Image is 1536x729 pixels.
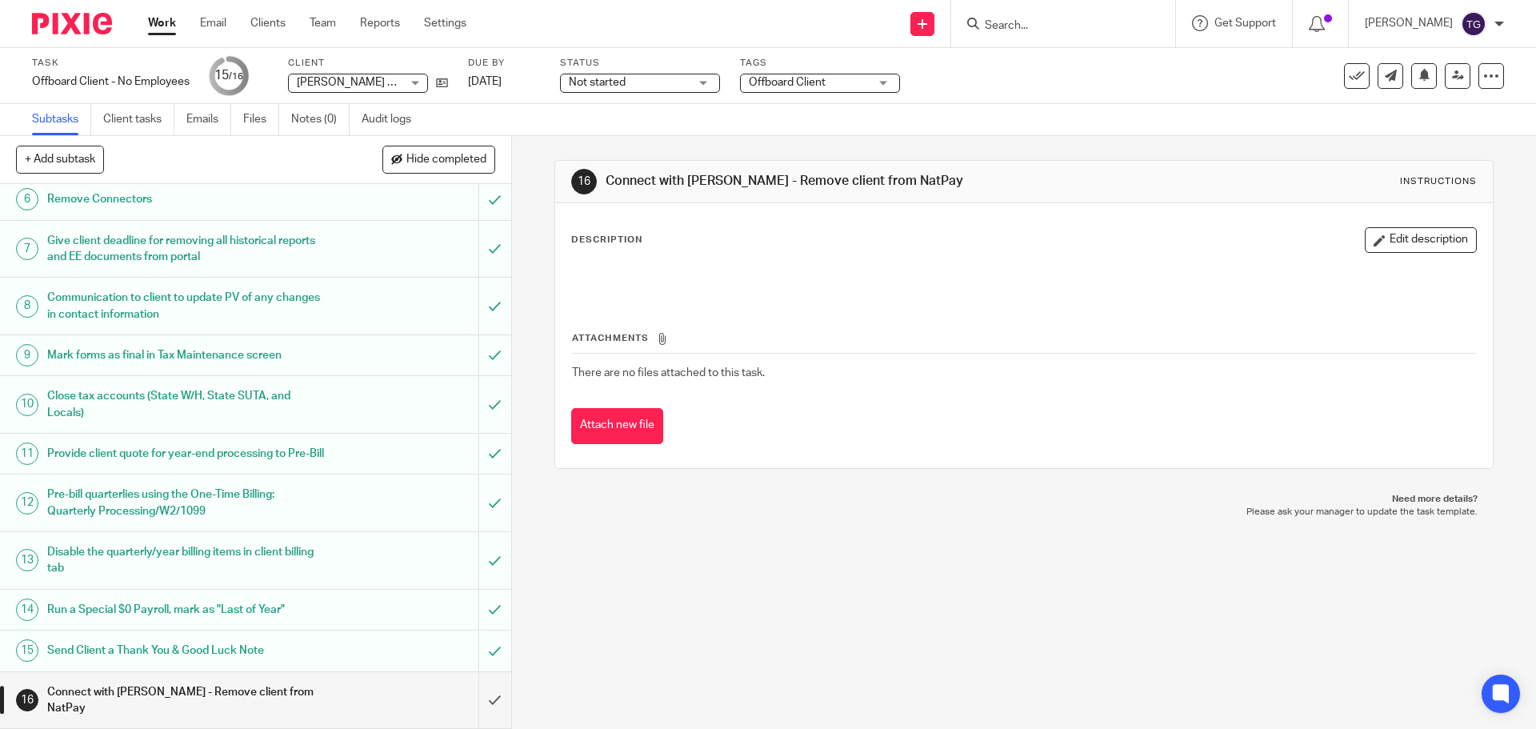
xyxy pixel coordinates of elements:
[214,66,243,85] div: 15
[362,104,423,135] a: Audit logs
[148,15,176,31] a: Work
[47,343,324,367] h1: Mark forms as final in Tax Maintenance screen
[32,74,190,90] div: Offboard Client - No Employees
[16,188,38,210] div: 6
[229,72,243,81] small: /16
[570,493,1477,506] p: Need more details?
[47,540,324,581] h1: Disable the quarterly/year billing items in client billing tab
[983,19,1127,34] input: Search
[32,104,91,135] a: Subtasks
[1365,227,1477,253] button: Edit description
[16,238,38,260] div: 7
[749,77,826,88] span: Offboard Client
[47,598,324,622] h1: Run a Special $0 Payroll, mark as "Last of Year"
[1214,18,1276,29] span: Get Support
[310,15,336,31] a: Team
[16,443,38,465] div: 11
[360,15,400,31] a: Reports
[572,334,649,342] span: Attachments
[16,492,38,515] div: 12
[291,104,350,135] a: Notes (0)
[250,15,286,31] a: Clients
[406,154,486,166] span: Hide completed
[288,57,448,70] label: Client
[571,234,642,246] p: Description
[16,689,38,711] div: 16
[186,104,231,135] a: Emails
[16,599,38,621] div: 14
[570,506,1477,519] p: Please ask your manager to update the task template.
[740,57,900,70] label: Tags
[16,295,38,318] div: 8
[1461,11,1486,37] img: svg%3E
[569,77,626,88] span: Not started
[16,639,38,662] div: 15
[16,549,38,571] div: 13
[32,13,112,34] img: Pixie
[560,57,720,70] label: Status
[47,229,324,270] h1: Give client deadline for removing all historical reports and EE documents from portal
[47,639,324,663] h1: Send Client a Thank You & Good Luck Note
[47,442,324,466] h1: Provide client quote for year-end processing to Pre-Bill
[571,169,597,194] div: 16
[1365,15,1453,31] p: [PERSON_NAME]
[297,77,445,88] span: [PERSON_NAME] Design LLC
[103,104,174,135] a: Client tasks
[571,408,663,444] button: Attach new file
[16,146,104,173] button: + Add subtask
[382,146,495,173] button: Hide completed
[47,680,324,721] h1: Connect with [PERSON_NAME] - Remove client from NatPay
[47,286,324,326] h1: Communication to client to update PV of any changes in contact information
[424,15,466,31] a: Settings
[243,104,279,135] a: Files
[468,57,540,70] label: Due by
[468,76,502,87] span: [DATE]
[1400,175,1477,188] div: Instructions
[32,57,190,70] label: Task
[16,394,38,416] div: 10
[606,173,1058,190] h1: Connect with [PERSON_NAME] - Remove client from NatPay
[200,15,226,31] a: Email
[47,384,324,425] h1: Close tax accounts (State W/H, State SUTA, and Locals)
[47,187,324,211] h1: Remove Connectors
[572,367,765,379] span: There are no files attached to this task.
[47,483,324,523] h1: Pre-bill quarterlies using the One-Time Billing: Quarterly Processing/W2/1099
[16,344,38,367] div: 9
